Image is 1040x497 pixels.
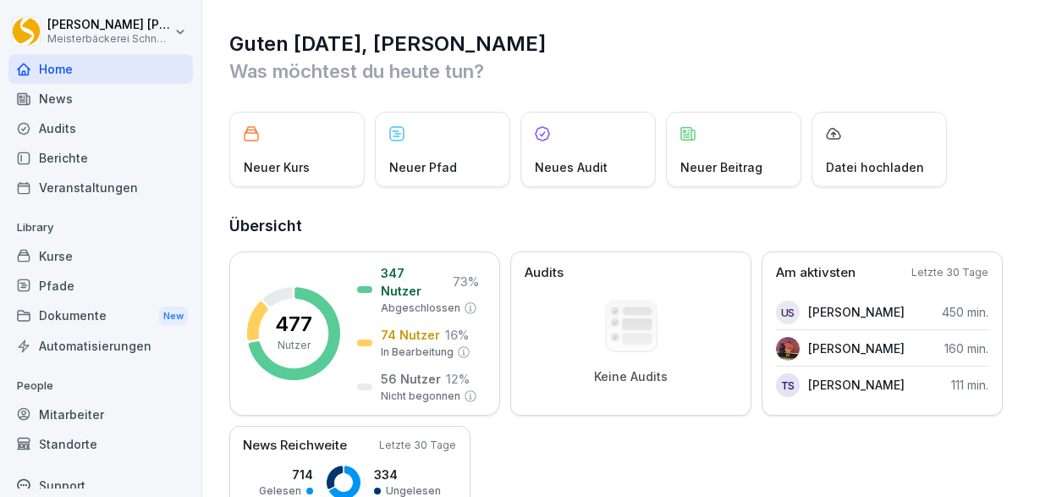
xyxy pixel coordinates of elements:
p: Neuer Pfad [389,158,457,176]
p: Keine Audits [594,369,668,384]
p: Neuer Kurs [244,158,310,176]
a: Berichte [8,143,193,173]
p: 450 min. [942,303,988,321]
p: Nicht begonnen [381,389,460,404]
p: 111 min. [951,376,988,394]
p: 74 Nutzer [381,326,440,344]
div: US [776,301,800,324]
a: Kurse [8,241,193,271]
p: Nutzer [278,338,311,353]
p: Datei hochladen [826,158,924,176]
p: People [8,373,193,400]
p: Was möchtest du heute tun? [229,58,1015,85]
p: [PERSON_NAME] [808,376,905,394]
p: News Reichweite [243,436,347,456]
p: [PERSON_NAME] [808,303,905,321]
p: Am aktivsten [776,263,856,283]
p: Neuer Beitrag [680,158,762,176]
p: 334 [374,466,441,483]
p: 347 Nutzer [381,264,448,300]
p: 73 % [453,273,479,290]
p: 16 % [445,326,469,344]
a: Mitarbeiter [8,400,193,429]
p: Audits [525,263,564,283]
a: Pfade [8,271,193,301]
img: br47agzvbvfyfdx7msxq45fa.png [776,337,800,361]
p: Letzte 30 Tage [911,265,988,280]
p: 714 [259,466,313,483]
p: [PERSON_NAME] [PERSON_NAME] [47,18,171,32]
p: 12 % [446,370,470,388]
a: Home [8,54,193,84]
div: Dokumente [8,301,193,332]
p: In Bearbeitung [381,345,454,360]
div: New [159,306,188,326]
p: Abgeschlossen [381,301,460,316]
p: Neues Audit [535,158,608,176]
a: Veranstaltungen [8,173,193,202]
div: TS [776,373,800,397]
a: Audits [8,113,193,143]
p: 477 [275,314,312,334]
p: Library [8,214,193,241]
a: News [8,84,193,113]
p: 56 Nutzer [381,370,441,388]
p: Letzte 30 Tage [379,438,456,453]
a: DokumenteNew [8,301,193,332]
a: Automatisierungen [8,331,193,361]
h2: Übersicht [229,214,1015,238]
p: 160 min. [944,340,988,357]
p: Meisterbäckerei Schneckenburger [47,33,171,45]
p: [PERSON_NAME] [808,340,905,357]
a: Standorte [8,429,193,459]
h1: Guten [DATE], [PERSON_NAME] [229,30,1015,58]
